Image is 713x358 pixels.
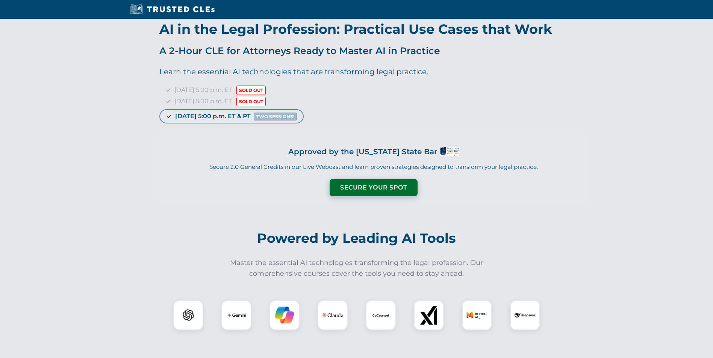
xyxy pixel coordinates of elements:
[371,306,390,325] img: CoCounsel Logo
[177,304,199,326] img: ChatGPT Logo
[148,225,565,251] h2: Powered by Leading AI Tools
[227,306,246,325] img: Gemini Logo
[173,300,203,330] div: ChatGPT
[414,300,444,330] div: xAI
[322,305,343,326] img: Claude Logo
[174,98,232,105] span: [DATE] 5:00 p.m. ET
[440,147,459,156] img: Logo
[127,4,217,15] img: Trusted CLEs
[462,300,492,330] div: Mistral AI
[269,300,300,330] div: Copilot
[288,145,437,158] h3: Approved by the [US_STATE] State Bar
[466,305,487,326] img: Mistral AI Logo
[159,43,588,58] p: A 2-Hour CLE for Attorneys Ready to Master AI in Practice
[330,179,418,196] button: Secure Your Spot
[236,97,266,106] span: SOLD OUT
[174,86,232,93] span: [DATE] 5:00 p.m. ET
[515,305,536,326] img: DeepSeek Logo
[225,257,488,279] p: Master the essential AI technologies transforming the legal profession. Our comprehensive courses...
[419,306,438,325] img: xAI Logo
[159,23,588,36] h1: AI in the Legal Profession: Practical Use Cases that Work
[236,86,266,95] span: SOLD OUT
[366,300,396,330] div: CoCounsel
[221,300,251,330] div: Gemini
[318,300,348,330] div: Claude
[275,306,294,325] img: Copilot Logo
[159,66,588,78] p: Learn the essential AI technologies that are transforming legal practice.
[510,300,540,330] div: DeepSeek
[169,163,578,171] p: Secure 2.0 General Credits in our Live Webcast and learn proven strategies designed to transform ...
